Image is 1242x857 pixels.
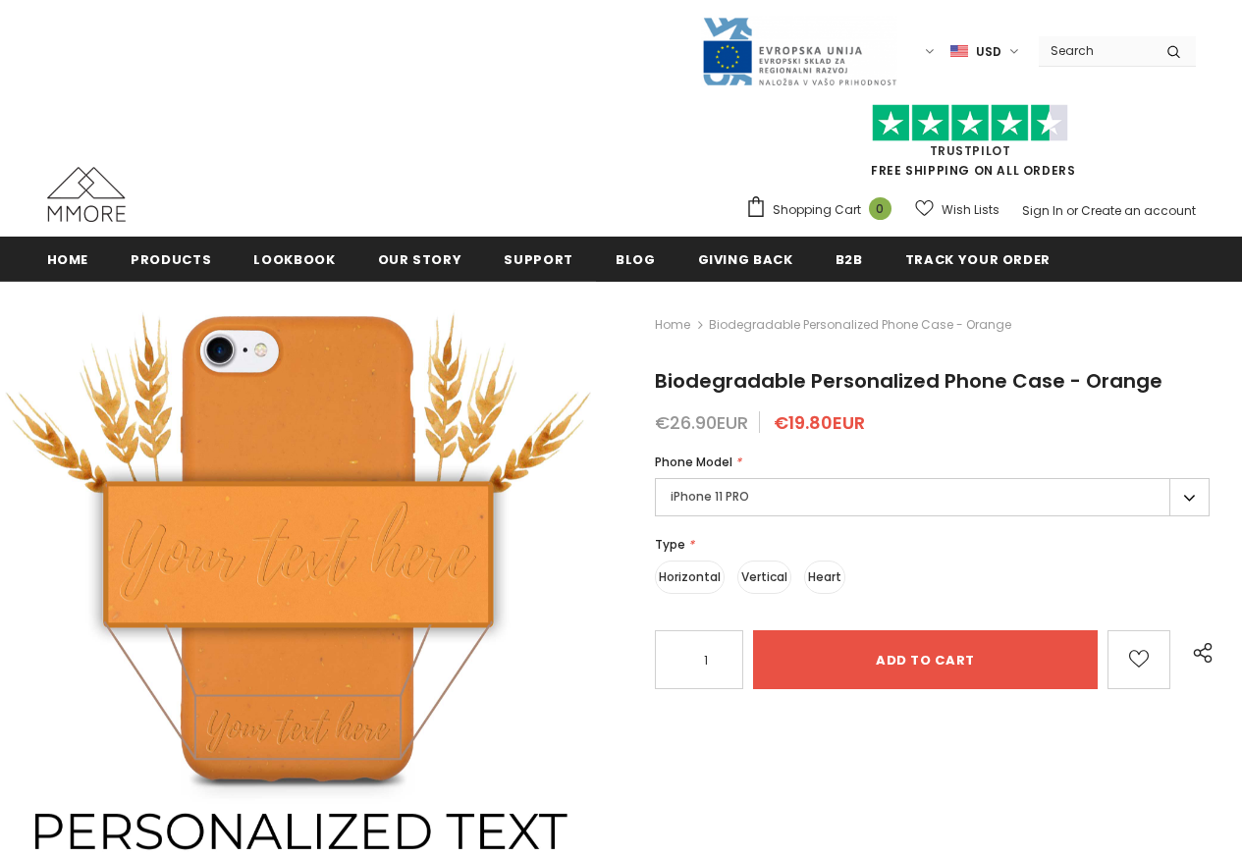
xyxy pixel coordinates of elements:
[737,561,791,594] label: Vertical
[131,237,211,281] a: Products
[655,478,1210,516] label: iPhone 11 PRO
[930,142,1011,159] a: Trustpilot
[745,113,1196,179] span: FREE SHIPPING ON ALL ORDERS
[616,237,656,281] a: Blog
[378,237,462,281] a: Our Story
[1081,202,1196,219] a: Create an account
[773,200,861,220] span: Shopping Cart
[804,561,845,594] label: Heart
[504,237,573,281] a: support
[709,313,1011,337] span: Biodegradable Personalized Phone Case - Orange
[950,43,968,60] img: USD
[836,237,863,281] a: B2B
[131,250,211,269] span: Products
[905,250,1051,269] span: Track your order
[655,313,690,337] a: Home
[698,250,793,269] span: Giving back
[872,104,1068,142] img: Trust Pilot Stars
[47,167,126,222] img: MMORE Cases
[915,192,999,227] a: Wish Lists
[47,250,89,269] span: Home
[701,42,897,59] a: Javni Razpis
[1022,202,1063,219] a: Sign In
[47,237,89,281] a: Home
[253,237,335,281] a: Lookbook
[701,16,897,87] img: Javni Razpis
[655,454,732,470] span: Phone Model
[942,200,999,220] span: Wish Lists
[655,536,685,553] span: Type
[753,630,1098,689] input: Add to cart
[1039,36,1152,65] input: Search Site
[616,250,656,269] span: Blog
[774,410,865,435] span: €19.80EUR
[745,195,901,225] a: Shopping Cart 0
[905,237,1051,281] a: Track your order
[869,197,891,220] span: 0
[655,561,725,594] label: Horizontal
[655,367,1162,395] span: Biodegradable Personalized Phone Case - Orange
[504,250,573,269] span: support
[1066,202,1078,219] span: or
[976,42,1001,62] span: USD
[378,250,462,269] span: Our Story
[253,250,335,269] span: Lookbook
[836,250,863,269] span: B2B
[655,410,748,435] span: €26.90EUR
[698,237,793,281] a: Giving back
